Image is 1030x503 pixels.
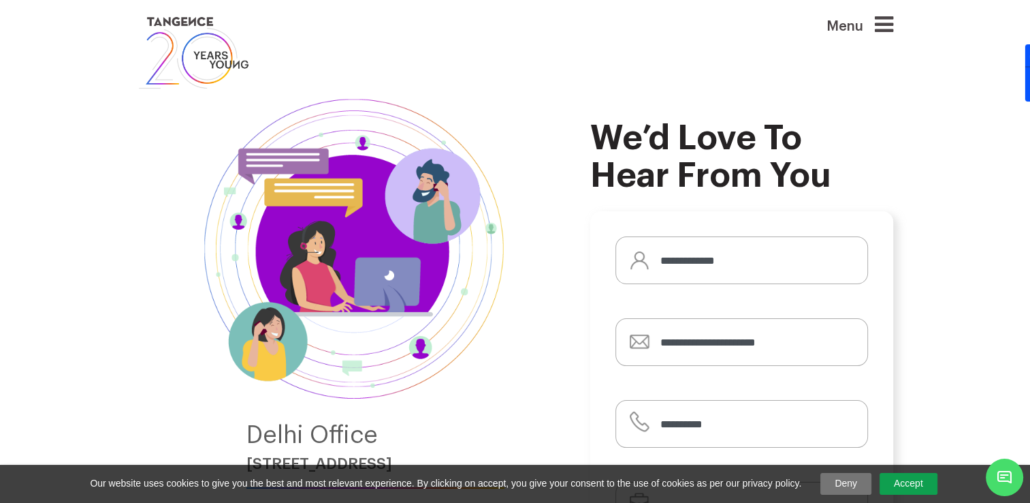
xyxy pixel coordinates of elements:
[590,120,893,195] h2: We’d Love to Hear From You
[880,473,937,495] a: Accept
[246,455,504,472] h6: [STREET_ADDRESS]
[90,477,801,491] span: Our website uses cookies to give you the best and most relevant experience. By clicking on accept...
[138,14,251,92] img: logo SVG
[820,473,871,495] a: Deny
[986,459,1023,496] span: Chat Widget
[246,422,504,448] h4: Delhi Office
